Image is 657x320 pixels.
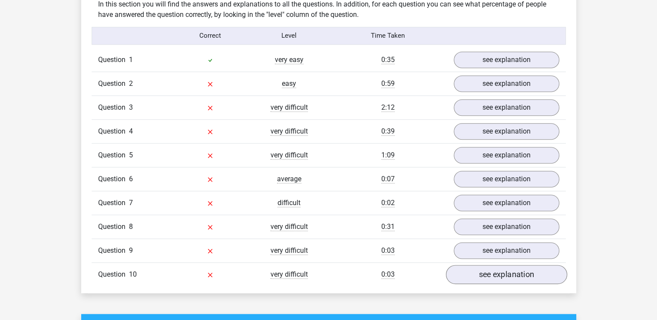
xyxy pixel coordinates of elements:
span: easy [282,79,296,88]
a: see explanation [454,123,559,140]
span: 6 [129,175,133,183]
span: Question [98,55,129,65]
span: 0:31 [381,222,395,231]
span: Question [98,198,129,208]
span: 0:03 [381,246,395,255]
span: Question [98,174,129,184]
span: Question [98,150,129,160]
span: 4 [129,127,133,135]
a: see explanation [454,242,559,259]
span: Question [98,78,129,89]
a: see explanation [454,219,559,235]
span: 0:59 [381,79,395,88]
span: Question [98,269,129,280]
span: very easy [275,56,304,64]
span: 0:35 [381,56,395,64]
span: 3 [129,103,133,111]
span: very difficult [271,222,308,231]
span: very difficult [271,246,308,255]
span: 1:09 [381,151,395,160]
a: see explanation [454,147,559,163]
a: see explanation [454,195,559,211]
a: see explanation [454,171,559,187]
a: see explanation [454,52,559,68]
span: 2 [129,79,133,88]
span: very difficult [271,270,308,279]
span: 0:03 [381,270,395,279]
span: Question [98,245,129,256]
span: very difficult [271,103,308,112]
a: see explanation [454,75,559,92]
span: 1 [129,56,133,64]
a: see explanation [446,265,567,284]
span: Question [98,102,129,113]
span: very difficult [271,127,308,136]
span: 9 [129,246,133,255]
span: 2:12 [381,103,395,112]
span: 7 [129,199,133,207]
span: 0:39 [381,127,395,136]
span: Question [98,126,129,137]
span: difficult [277,199,300,207]
span: 10 [129,270,137,278]
span: average [277,175,301,183]
div: Level [250,31,329,41]
div: Correct [171,31,250,41]
span: 0:07 [381,175,395,183]
span: 8 [129,222,133,231]
div: Time Taken [328,31,447,41]
span: Question [98,222,129,232]
span: 0:02 [381,199,395,207]
a: see explanation [454,99,559,116]
span: 5 [129,151,133,159]
span: very difficult [271,151,308,160]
